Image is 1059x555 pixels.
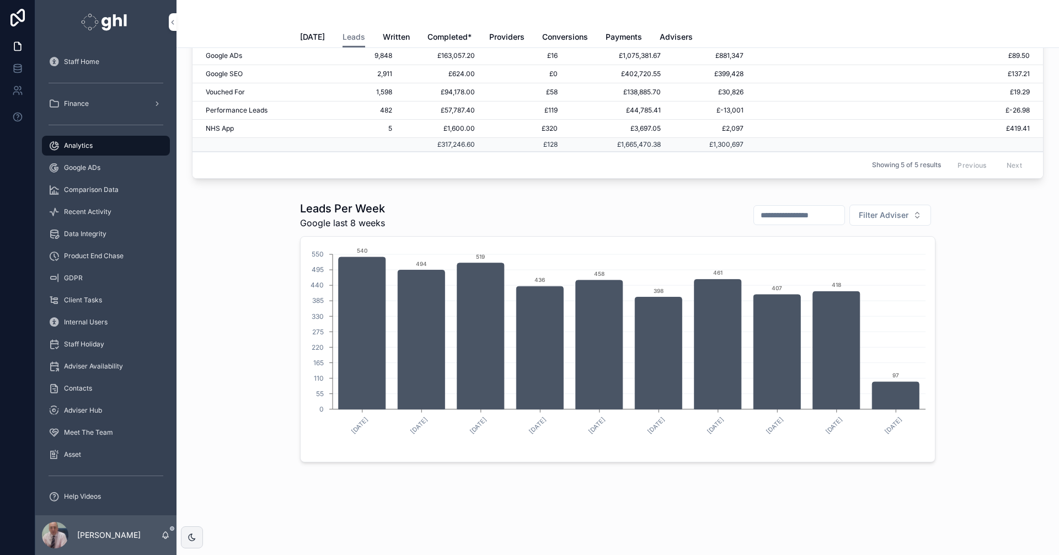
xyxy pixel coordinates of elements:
span: Providers [489,31,525,42]
a: Payments [606,27,642,49]
span: Google ADs [206,51,242,60]
span: £624.00 [405,70,475,78]
span: NHS App [206,124,234,133]
a: Comparison Data [42,180,170,200]
span: Finance [64,99,89,108]
span: Help Videos [64,492,101,501]
span: Asset [64,450,81,459]
text: 398 [654,287,664,293]
span: Product End Chase [64,252,124,260]
tspan: 330 [312,312,324,320]
span: Completed* [427,31,472,42]
span: £163,057.20 [405,51,475,60]
tspan: 385 [312,296,324,305]
button: Select Button [849,205,931,226]
span: £-13,001 [674,106,744,115]
span: £138,885.70 [571,88,661,97]
span: £881,347 [674,51,744,60]
text: [DATE] [468,415,488,435]
span: Staff Home [64,57,99,66]
text: [DATE] [409,415,429,435]
span: Staff Holiday [64,340,104,349]
text: 519 [476,253,485,259]
a: Data Integrity [42,224,170,244]
a: Staff Holiday [42,334,170,354]
span: £402,720.55 [571,70,661,78]
span: £44,785.41 [571,106,661,115]
p: [PERSON_NAME] [77,530,141,541]
span: £94,178.00 [405,88,475,97]
span: Adviser Availability [64,362,123,371]
span: £89.50 [750,51,1030,60]
span: Google ADs [64,163,100,172]
span: £57,787.40 [405,106,475,115]
span: £419.41 [750,124,1030,133]
span: £317,246.60 [437,140,475,148]
span: Meet The Team [64,428,113,437]
span: £1,600.00 [405,124,475,133]
span: Advisers [660,31,693,42]
span: Adviser Hub [64,406,102,415]
span: Google last 8 weeks [300,216,385,230]
span: £399,428 [674,70,744,78]
span: £1,075,381.67 [571,51,661,60]
text: 97 [892,372,899,378]
a: Adviser Availability [42,356,170,376]
span: £58 [488,88,558,97]
a: Advisers [660,27,693,49]
span: 2,911 [323,70,392,78]
span: Performance Leads [206,106,268,115]
a: Internal Users [42,312,170,332]
span: £16 [488,51,558,60]
text: [DATE] [528,415,548,435]
a: Help Videos [42,487,170,506]
span: Data Integrity [64,230,106,238]
a: Adviser Hub [42,401,170,420]
tspan: 440 [311,281,324,289]
text: [DATE] [646,415,666,435]
tspan: 110 [314,373,324,382]
img: App logo [81,13,130,31]
text: [DATE] [587,415,607,435]
span: £3,697.05 [571,124,661,133]
text: 461 [713,269,723,276]
text: 436 [534,276,545,283]
span: £137.21 [750,70,1030,78]
span: £2,097 [674,124,744,133]
span: Contacts [64,384,92,393]
a: Asset [42,445,170,465]
div: chart [307,243,928,455]
span: 482 [323,106,392,115]
a: Staff Home [42,52,170,72]
a: Client Tasks [42,290,170,310]
text: 458 [594,270,605,276]
span: Recent Activity [64,207,111,216]
a: GDPR [42,268,170,288]
span: Internal Users [64,318,108,327]
a: Providers [489,27,525,49]
a: Finance [42,94,170,114]
tspan: 55 [316,389,324,397]
tspan: 165 [313,358,324,366]
a: Analytics [42,136,170,156]
text: 494 [416,260,427,266]
span: Payments [606,31,642,42]
span: 9,848 [323,51,392,60]
tspan: 0 [319,404,324,413]
text: [DATE] [765,415,785,435]
text: 418 [832,281,841,288]
span: Vouched For [206,88,245,97]
a: Meet The Team [42,423,170,442]
span: £1,665,470.38 [617,140,661,148]
span: 1,598 [323,88,392,97]
text: [DATE] [824,415,844,435]
span: £128 [543,140,558,148]
span: £119 [488,106,558,115]
span: Leads [343,31,365,42]
a: Recent Activity [42,202,170,222]
a: Leads [343,27,365,48]
span: Filter Adviser [859,210,908,221]
text: 407 [772,284,782,291]
span: Comparison Data [64,185,119,194]
span: £30,826 [674,88,744,97]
